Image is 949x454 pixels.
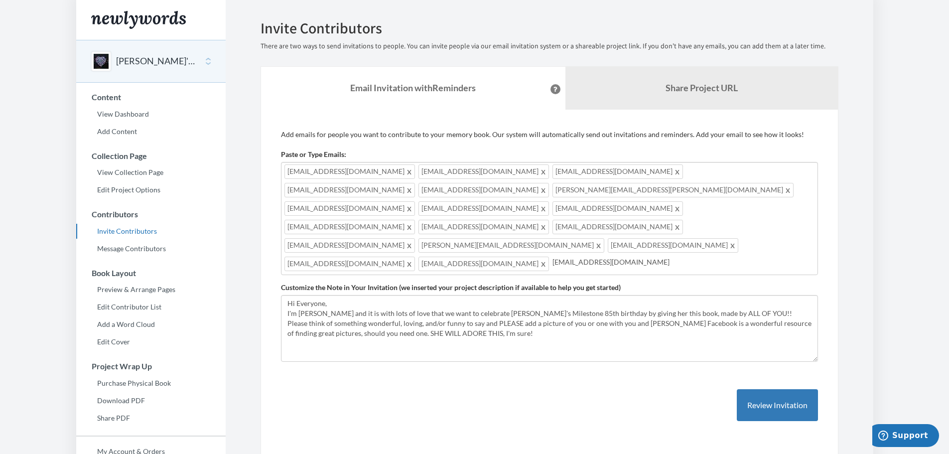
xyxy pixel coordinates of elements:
[76,182,226,197] a: Edit Project Options
[284,164,415,179] span: [EMAIL_ADDRESS][DOMAIN_NAME]
[284,257,415,271] span: [EMAIL_ADDRESS][DOMAIN_NAME]
[76,165,226,180] a: View Collection Page
[552,220,683,234] span: [EMAIL_ADDRESS][DOMAIN_NAME]
[76,300,226,314] a: Edit Contributor List
[76,411,226,426] a: Share PDF
[281,295,818,362] textarea: Hi Everyone, I'm [PERSON_NAME] and it is with lots of love that we want to celebrate [PERSON_NAME...
[418,257,549,271] span: [EMAIL_ADDRESS][DOMAIN_NAME]
[350,82,476,93] strong: Email Invitation with Reminders
[552,164,683,179] span: [EMAIL_ADDRESS][DOMAIN_NAME]
[552,183,794,197] span: [PERSON_NAME][EMAIL_ADDRESS][PERSON_NAME][DOMAIN_NAME]
[552,257,812,268] input: Add contributor email(s) here...
[76,282,226,297] a: Preview & Arrange Pages
[76,107,226,122] a: View Dashboard
[284,183,415,197] span: [EMAIL_ADDRESS][DOMAIN_NAME]
[418,238,604,253] span: [PERSON_NAME][EMAIL_ADDRESS][DOMAIN_NAME]
[281,150,346,159] label: Paste or Type Emails:
[76,241,226,256] a: Message Contributors
[77,151,226,160] h3: Collection Page
[76,317,226,332] a: Add a Word Cloud
[76,224,226,239] a: Invite Contributors
[76,393,226,408] a: Download PDF
[77,362,226,371] h3: Project Wrap Up
[666,82,738,93] b: Share Project URL
[77,210,226,219] h3: Contributors
[284,238,415,253] span: [EMAIL_ADDRESS][DOMAIN_NAME]
[261,41,838,51] p: There are two ways to send invitations to people. You can invite people via our email invitation ...
[281,130,818,140] p: Add emails for people you want to contribute to your memory book. Our system will automatically s...
[77,93,226,102] h3: Content
[116,55,197,68] button: [PERSON_NAME]'S 85th BIRTHDAY
[284,201,415,216] span: [EMAIL_ADDRESS][DOMAIN_NAME]
[552,201,683,216] span: [EMAIL_ADDRESS][DOMAIN_NAME]
[737,389,818,422] button: Review Invitation
[91,11,186,29] img: Newlywords logo
[418,201,549,216] span: [EMAIL_ADDRESS][DOMAIN_NAME]
[77,269,226,278] h3: Book Layout
[76,334,226,349] a: Edit Cover
[76,124,226,139] a: Add Content
[76,376,226,391] a: Purchase Physical Book
[608,238,738,253] span: [EMAIL_ADDRESS][DOMAIN_NAME]
[872,424,939,449] iframe: Opens a widget where you can chat to one of our agents
[284,220,415,234] span: [EMAIL_ADDRESS][DOMAIN_NAME]
[418,220,549,234] span: [EMAIL_ADDRESS][DOMAIN_NAME]
[281,283,621,293] label: Customize the Note in Your Invitation (we inserted your project description if available to help ...
[418,183,549,197] span: [EMAIL_ADDRESS][DOMAIN_NAME]
[418,164,549,179] span: [EMAIL_ADDRESS][DOMAIN_NAME]
[261,20,838,36] h2: Invite Contributors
